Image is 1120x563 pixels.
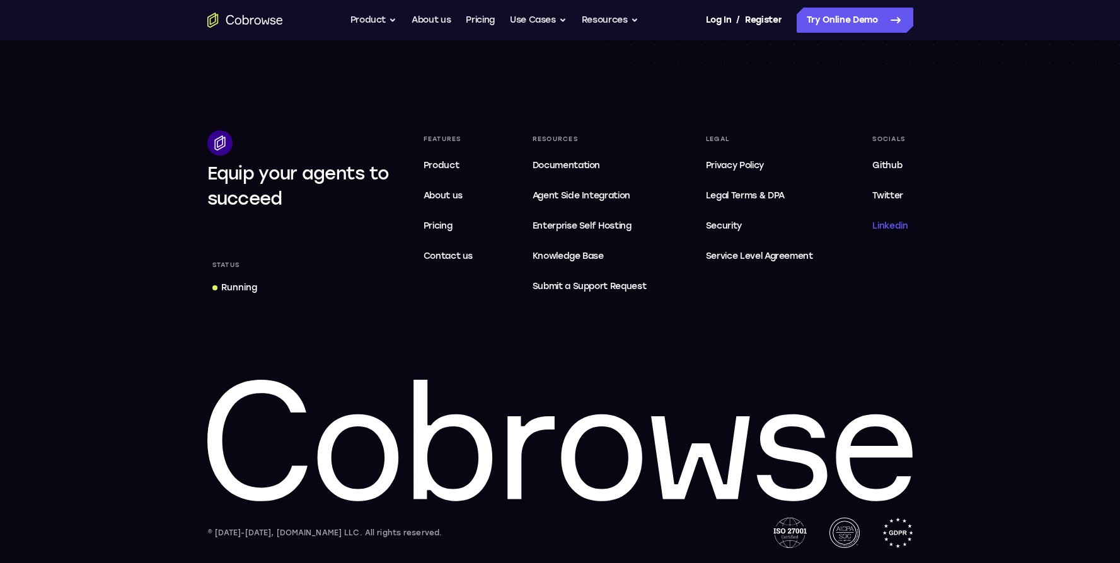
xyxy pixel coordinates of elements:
span: Github [872,160,902,171]
div: Socials [867,130,913,148]
span: Legal Terms & DPA [706,190,785,201]
a: Pricing [419,213,478,239]
span: Documentation [533,160,600,171]
a: Register [745,8,782,33]
span: About us [424,190,463,201]
span: Privacy Policy [706,160,764,171]
div: © [DATE]-[DATE], [DOMAIN_NAME] LLC. All rights reserved. [207,526,442,539]
span: Twitter [872,190,903,201]
a: Try Online Demo [797,8,913,33]
span: Contact us [424,251,473,261]
a: Twitter [867,183,913,208]
img: AICPA SOC [829,518,860,548]
a: Enterprise Self Hosting [528,213,652,239]
a: Contact us [419,244,478,269]
a: Privacy Policy [701,153,818,178]
span: Service Level Agreement [706,249,813,264]
span: Equip your agents to succeed [207,162,390,209]
div: Features [419,130,478,148]
span: Security [706,220,742,231]
button: Resources [582,8,638,33]
span: Knowledge Base [533,251,604,261]
a: Go to the home page [207,13,283,28]
a: Log In [706,8,731,33]
a: Security [701,213,818,239]
a: Documentation [528,153,652,178]
a: About us [412,8,451,33]
div: Running [221,281,257,294]
button: Use Cases [510,8,567,33]
a: Knowledge Base [528,244,652,269]
a: Agent Side Integration [528,183,652,208]
span: Agent Side Integration [533,188,647,203]
img: GDPR [882,518,913,548]
a: Submit a Support Request [528,274,652,299]
div: Status [207,256,245,274]
button: Product [350,8,397,33]
a: Service Level Agreement [701,244,818,269]
a: About us [419,183,478,208]
span: Submit a Support Request [533,279,647,294]
span: Linkedin [872,220,908,231]
img: ISO [773,518,806,548]
a: Running [207,276,262,299]
a: Product [419,153,478,178]
span: Product [424,160,459,171]
span: Enterprise Self Hosting [533,219,647,234]
div: Resources [528,130,652,148]
span: Pricing [424,220,453,231]
a: Github [867,153,913,178]
a: Linkedin [867,213,913,239]
a: Legal Terms & DPA [701,183,818,208]
a: Pricing [466,8,495,33]
span: / [736,13,740,28]
div: Legal [701,130,818,148]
